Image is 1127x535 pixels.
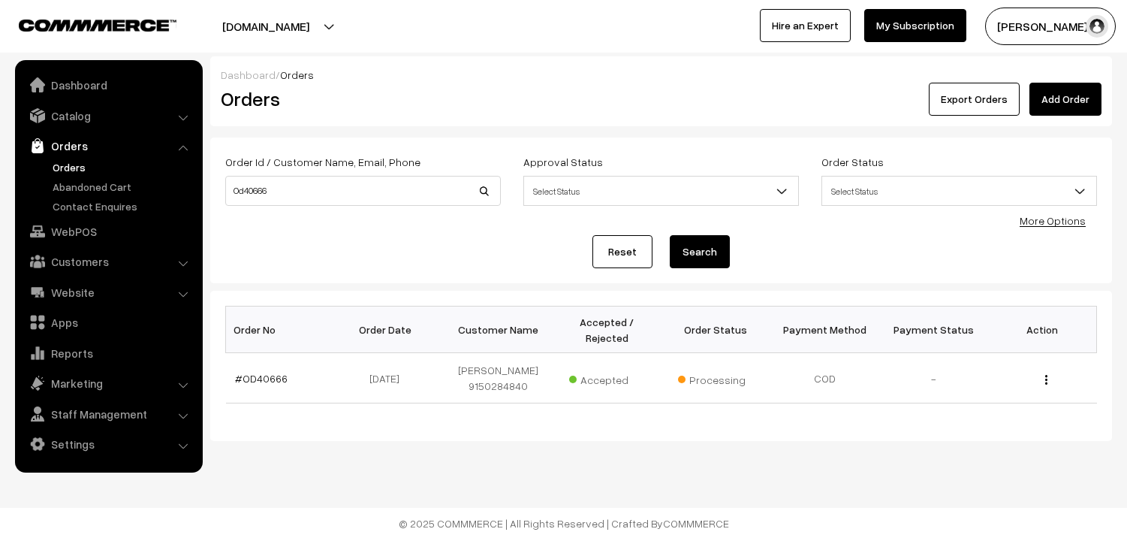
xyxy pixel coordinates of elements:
a: COMMMERCE [19,15,150,33]
a: Staff Management [19,400,197,428]
label: Order Status [821,154,884,170]
a: Contact Enquires [49,198,197,214]
td: - [879,353,988,404]
a: My Subscription [864,9,966,42]
a: Orders [19,132,197,159]
a: Dashboard [221,68,276,81]
th: Order Status [661,307,770,353]
a: Customers [19,248,197,275]
button: Export Orders [929,83,1020,116]
a: #OD40666 [235,372,288,385]
label: Order Id / Customer Name, Email, Phone [225,154,420,170]
a: Dashboard [19,71,197,98]
span: Select Status [822,178,1096,204]
a: Apps [19,309,197,336]
button: [DOMAIN_NAME] [170,8,362,45]
a: Reset [592,235,652,268]
a: Settings [19,431,197,458]
a: Website [19,279,197,306]
img: COMMMERCE [19,20,176,31]
th: Order Date [335,307,444,353]
td: [DATE] [335,353,444,404]
div: / [221,67,1101,83]
th: Accepted / Rejected [553,307,661,353]
a: Abandoned Cart [49,179,197,195]
input: Order Id / Customer Name / Customer Email / Customer Phone [225,176,501,206]
a: COMMMERCE [663,517,729,530]
th: Order No [226,307,335,353]
span: Processing [678,368,753,388]
img: Menu [1045,375,1047,385]
a: Marketing [19,370,197,397]
a: Add Order [1029,83,1101,116]
label: Approval Status [523,154,603,170]
span: Select Status [524,178,798,204]
a: WebPOS [19,218,197,245]
img: user [1086,15,1108,38]
span: Orders [280,68,314,81]
td: [PERSON_NAME] 9150284840 [444,353,553,404]
button: Search [670,235,730,268]
a: Reports [19,340,197,367]
th: Payment Method [770,307,879,353]
a: Orders [49,159,197,175]
h2: Orders [221,87,499,110]
th: Payment Status [879,307,988,353]
span: Select Status [523,176,799,206]
td: COD [770,353,879,404]
button: [PERSON_NAME] s… [985,8,1116,45]
a: Catalog [19,102,197,129]
span: Select Status [821,176,1097,206]
a: Hire an Expert [760,9,851,42]
th: Customer Name [444,307,553,353]
th: Action [988,307,1097,353]
span: Accepted [569,368,644,388]
a: More Options [1020,214,1086,227]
